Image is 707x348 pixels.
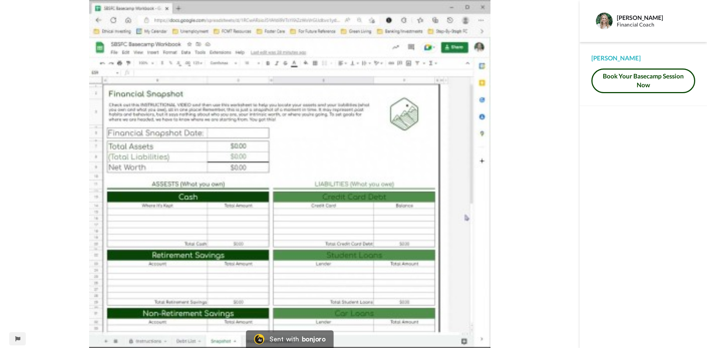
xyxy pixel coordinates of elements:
div: [PERSON_NAME] [591,54,695,63]
a: Bonjoro LogoSent withbonjoro [246,330,334,348]
div: Financial Coach [617,22,695,28]
div: Sent with [270,336,299,342]
img: Profile Image [595,12,613,30]
button: Book Your Basecamp Session Now [591,68,695,93]
div: [PERSON_NAME] [617,14,695,21]
img: Bonjoro Logo [254,334,264,344]
div: bonjoro [302,336,326,342]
